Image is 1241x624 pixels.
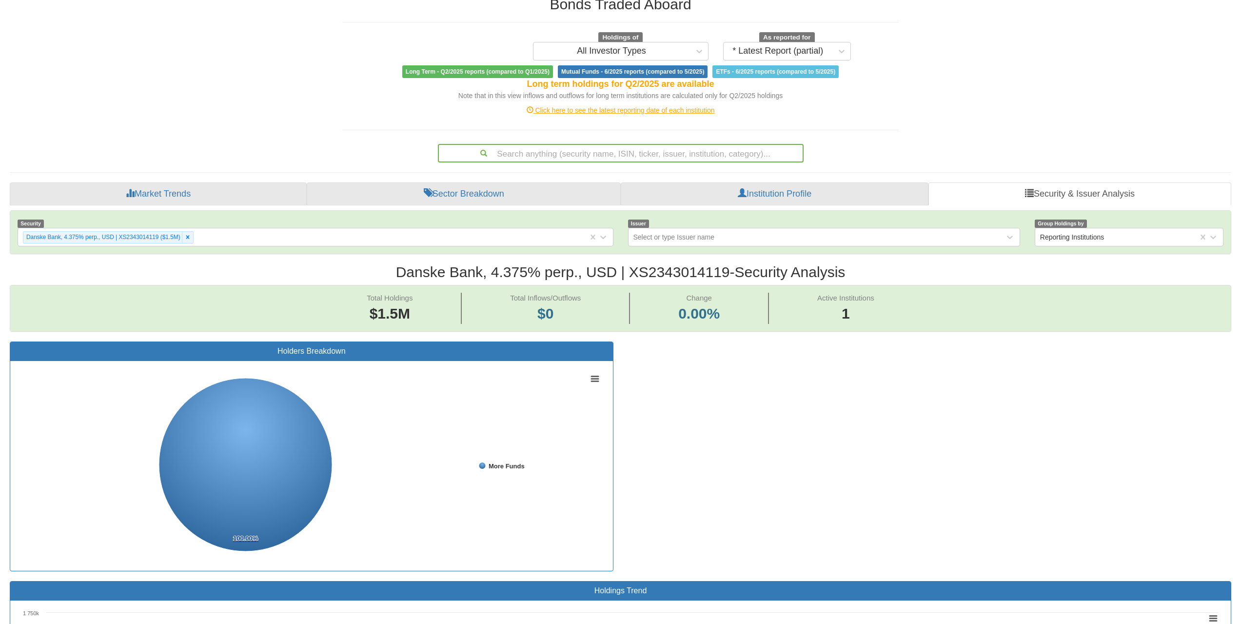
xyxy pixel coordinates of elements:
h2: Danske Bank, 4.375% perp., USD | XS2343014119 - Security Analysis [10,264,1231,280]
div: Select or type Issuer name [633,232,715,242]
a: Security & Issuer Analysis [928,182,1231,206]
a: Institution Profile [621,182,928,206]
div: * Latest Report (partial) [732,46,823,56]
a: Market Trends [10,182,307,206]
div: Danske Bank, 4.375% perp., USD | XS2343014119 ($1.5M) [23,232,182,243]
tspan: 1 750k [23,610,39,616]
span: ETFs - 6/2025 reports (compared to 5/2025) [712,65,839,78]
span: Holdings of [598,32,642,43]
span: Active Institutions [817,294,874,302]
a: Sector Breakdown [307,182,621,206]
div: All Investor Types [577,46,646,56]
div: Search anything (security name, ISIN, ticker, issuer, institution, category)... [439,145,803,161]
span: 0.00% [678,303,720,324]
h3: Holdings Trend [18,586,1223,595]
span: Change [686,294,712,302]
span: $1.5M [370,305,410,322]
span: $0 [537,305,553,322]
tspan: 100.00% [233,535,258,542]
span: Long Term - Q2/2025 reports (compared to Q1/2025) [402,65,553,78]
h3: Holders Breakdown [18,347,606,356]
div: Long term holdings for Q2/2025 are available [343,78,899,91]
span: As reported for [759,32,815,43]
span: Mutual Funds - 6/2025 reports (compared to 5/2025) [558,65,708,78]
span: Group Holdings by [1035,220,1087,228]
span: Total Holdings [367,294,413,302]
div: Note that in this view inflows and outflows for long term institutions are calculated only for Q2... [343,91,899,101]
span: Issuer [628,220,650,228]
div: Click here to see the latest reporting date of each institution [335,105,906,115]
span: Total Inflows/Outflows [510,294,581,302]
tspan: More Funds [489,463,525,470]
span: Security [18,220,44,228]
span: 1 [817,303,874,324]
div: Reporting Institutions [1040,232,1104,242]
